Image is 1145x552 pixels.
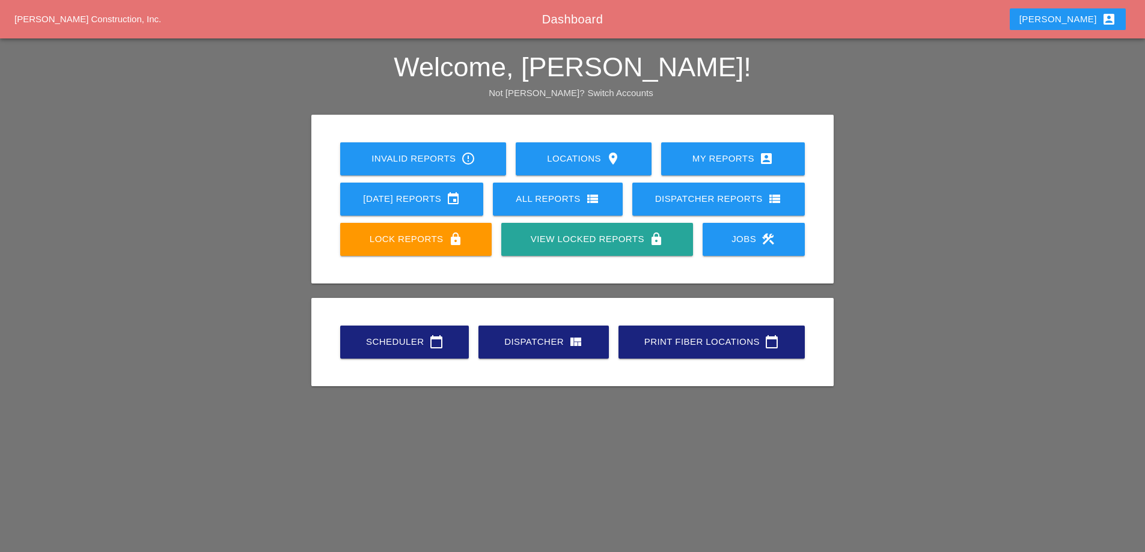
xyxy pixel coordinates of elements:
[1019,12,1116,26] div: [PERSON_NAME]
[340,223,492,256] a: Lock Reports
[759,151,774,166] i: account_box
[768,192,782,206] i: view_list
[585,192,600,206] i: view_list
[765,335,779,349] i: calendar_today
[535,151,632,166] div: Locations
[340,326,469,359] a: Scheduler
[512,192,603,206] div: All Reports
[448,232,463,246] i: lock
[489,88,584,98] span: Not [PERSON_NAME]?
[340,142,506,175] a: Invalid Reports
[632,183,805,216] a: Dispatcher Reports
[606,151,620,166] i: location_on
[542,13,603,26] span: Dashboard
[461,151,475,166] i: error_outline
[446,192,460,206] i: event
[1010,8,1126,30] button: [PERSON_NAME]
[493,183,623,216] a: All Reports
[638,335,786,349] div: Print Fiber Locations
[703,223,805,256] a: Jobs
[722,232,786,246] div: Jobs
[588,88,653,98] a: Switch Accounts
[359,335,450,349] div: Scheduler
[429,335,444,349] i: calendar_today
[652,192,786,206] div: Dispatcher Reports
[521,232,673,246] div: View Locked Reports
[618,326,805,359] a: Print Fiber Locations
[359,151,487,166] div: Invalid Reports
[498,335,590,349] div: Dispatcher
[340,183,483,216] a: [DATE] Reports
[359,232,472,246] div: Lock Reports
[359,192,464,206] div: [DATE] Reports
[649,232,664,246] i: lock
[680,151,786,166] div: My Reports
[516,142,651,175] a: Locations
[14,14,161,24] a: [PERSON_NAME] Construction, Inc.
[501,223,692,256] a: View Locked Reports
[478,326,609,359] a: Dispatcher
[1102,12,1116,26] i: account_box
[569,335,583,349] i: view_quilt
[761,232,775,246] i: construction
[661,142,805,175] a: My Reports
